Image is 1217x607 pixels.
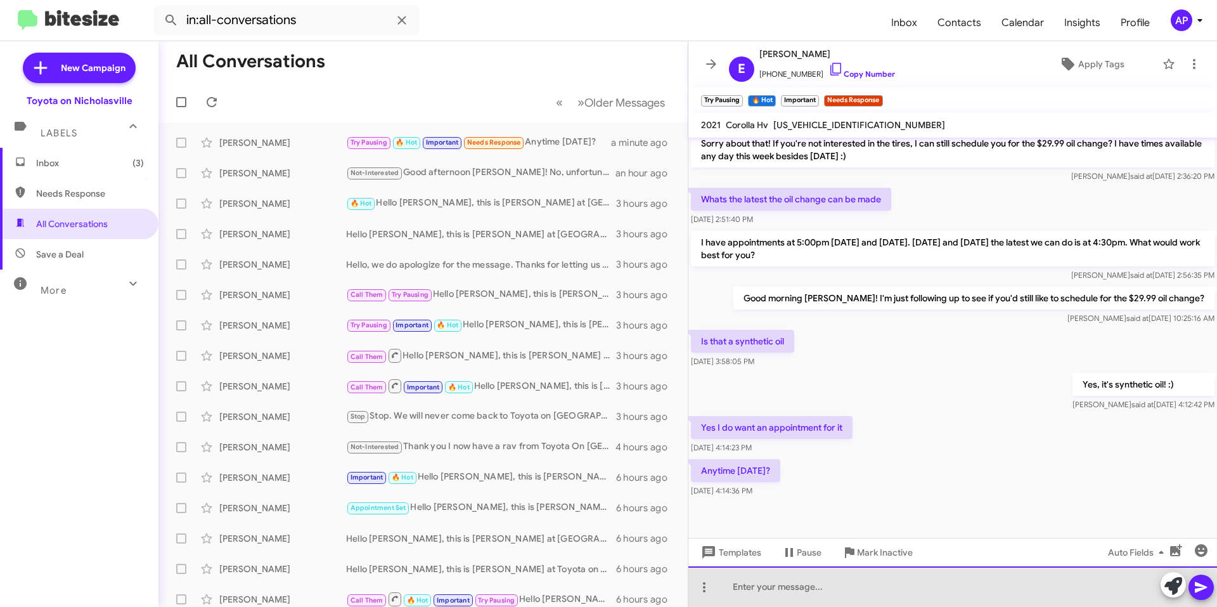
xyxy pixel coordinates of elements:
div: 6 hours ago [616,593,678,606]
div: an hour ago [615,167,678,179]
a: New Campaign [23,53,136,83]
span: Call Them [351,353,383,361]
p: I have appointments at 5:00pm [DATE] and [DATE]. [DATE] and [DATE] the latest we can do is at 4:3... [691,231,1214,266]
span: Stop [351,412,366,421]
span: Pause [797,541,821,564]
p: Sorry about that! If you're not interested in the tires, I can still schedule you for the $29.99 ... [691,132,1214,167]
span: Important [407,383,440,391]
small: Important [781,95,819,107]
span: Inbox [36,157,144,169]
div: [PERSON_NAME] [219,349,346,362]
p: Anytime [DATE]? [691,459,780,482]
span: Templates [699,541,761,564]
div: [PERSON_NAME] [219,380,346,393]
div: Good afternoon [PERSON_NAME]! No, unfortunately, this coupon only applies to your 2019 Camry. Sor... [346,166,615,180]
span: New Campaign [61,62,126,74]
span: » [577,95,584,110]
span: Save a Deal [36,248,84,261]
span: [PERSON_NAME] [759,46,895,62]
span: 🔥 Hot [396,138,417,147]
div: 3 hours ago [616,410,678,423]
div: 3 hours ago [616,197,678,210]
span: Mark Inactive [857,541,913,564]
h1: All Conversations [176,51,325,72]
div: 3 hours ago [616,319,678,332]
span: Corolla Hv [726,119,768,131]
span: Try Pausing [478,596,515,604]
nav: Page navigation example [549,89,673,115]
div: 6 hours ago [616,532,678,545]
a: Inbox [881,4,927,41]
span: Labels [41,127,77,139]
span: Important [396,321,428,329]
div: Hello [PERSON_NAME], this is [PERSON_NAME] at [GEOGRAPHIC_DATA] on [GEOGRAPHIC_DATA]. It's been a... [346,591,616,607]
div: a minute ago [611,136,678,149]
span: [DATE] 4:14:36 PM [691,486,752,495]
small: Try Pausing [701,95,743,107]
span: Try Pausing [351,321,387,329]
span: [PERSON_NAME] [DATE] 2:56:35 PM [1071,270,1214,280]
div: 6 hours ago [616,502,678,514]
div: Hello [PERSON_NAME], this is [PERSON_NAME] at [GEOGRAPHIC_DATA] on [GEOGRAPHIC_DATA]. It's been a... [346,228,616,240]
span: [PERSON_NAME] [DATE] 10:25:16 AM [1067,313,1214,323]
div: [PERSON_NAME] [219,136,346,149]
button: Pause [771,541,832,564]
div: AP [1171,10,1192,31]
div: 3 hours ago [616,289,678,301]
button: Templates [688,541,771,564]
div: Anytime [DATE]? [346,135,611,150]
div: 3 hours ago [616,228,678,240]
span: said at [1131,400,1154,409]
span: Call Them [351,290,383,299]
span: « [556,95,563,110]
button: Previous [548,89,570,115]
span: 🔥 Hot [448,383,470,391]
span: Try Pausing [392,290,428,299]
div: Hello [PERSON_NAME], this is [PERSON_NAME] at [GEOGRAPHIC_DATA] on [GEOGRAPHIC_DATA]. It's been a... [346,348,616,363]
span: Appointment Set [351,504,406,512]
span: Important [437,596,470,604]
small: Needs Response [824,95,882,107]
span: said at [1130,171,1152,181]
span: (3) [132,157,144,169]
a: Calendar [991,4,1054,41]
span: Profile [1111,4,1160,41]
span: 🔥 Hot [407,596,428,604]
span: 🔥 Hot [392,473,413,481]
span: [US_VEHICLE_IDENTIFICATION_NUMBER] [773,119,945,131]
div: Hello [PERSON_NAME], this is [PERSON_NAME] at Toyota on [GEOGRAPHIC_DATA]. It's been a while sinc... [346,563,616,575]
small: 🔥 Hot [748,95,775,107]
p: Yes, it's synthetic oil! :) [1072,373,1214,396]
div: Hello [PERSON_NAME], this is [PERSON_NAME] at [GEOGRAPHIC_DATA] on [GEOGRAPHIC_DATA]. It's been a... [346,318,616,332]
div: Hello [PERSON_NAME], this is [PERSON_NAME] at [GEOGRAPHIC_DATA] on [GEOGRAPHIC_DATA]. It's been a... [346,196,616,211]
div: 3 hours ago [616,349,678,362]
div: 3 hours ago [616,258,678,271]
div: Thank you I now have a rav from Toyota On [GEOGRAPHIC_DATA] [346,440,615,454]
div: [PERSON_NAME] [219,563,346,575]
p: Good morning [PERSON_NAME]! I'm just following up to see if you'd still like to schedule for the ... [733,287,1214,310]
div: Hello [PERSON_NAME], this is [PERSON_NAME] at [GEOGRAPHIC_DATA] on [GEOGRAPHIC_DATA]. It's been a... [346,500,616,515]
span: Contacts [927,4,991,41]
button: AP [1160,10,1203,31]
span: 🔥 Hot [351,199,372,207]
span: Try Pausing [351,138,387,147]
span: 2021 [701,119,721,131]
span: [DATE] 3:58:05 PM [691,356,754,366]
div: Hello [PERSON_NAME], this is [PERSON_NAME] at [GEOGRAPHIC_DATA] on [GEOGRAPHIC_DATA]. It's been a... [346,378,616,394]
span: Auto Fields [1108,541,1169,564]
div: [PERSON_NAME] [219,441,346,454]
span: More [41,285,67,296]
div: [PERSON_NAME] [219,502,346,514]
button: Apply Tags [1026,53,1156,75]
button: Auto Fields [1098,541,1179,564]
div: [PERSON_NAME] [219,471,346,484]
span: Apply Tags [1078,53,1124,75]
button: Next [570,89,673,115]
span: [DATE] 4:14:23 PM [691,443,752,452]
div: Hello, we do apologize for the message. Thanks for letting us know, we will update our records! H... [346,258,616,271]
span: Older Messages [584,96,665,110]
span: Important [351,473,383,481]
div: [PERSON_NAME] [219,167,346,179]
span: [DATE] 2:51:40 PM [691,214,753,224]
